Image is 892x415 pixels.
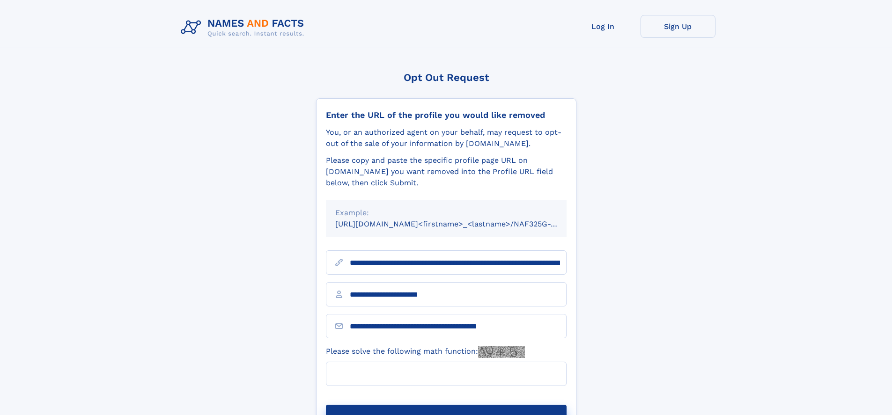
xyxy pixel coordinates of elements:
div: You, or an authorized agent on your behalf, may request to opt-out of the sale of your informatio... [326,127,567,149]
small: [URL][DOMAIN_NAME]<firstname>_<lastname>/NAF325G-xxxxxxxx [335,219,584,228]
div: Opt Out Request [316,72,576,83]
label: Please solve the following math function: [326,346,525,358]
a: Log In [566,15,641,38]
div: Example: [335,207,557,218]
a: Sign Up [641,15,715,38]
div: Please copy and paste the specific profile page URL on [DOMAIN_NAME] you want removed into the Pr... [326,155,567,189]
img: Logo Names and Facts [177,15,312,40]
div: Enter the URL of the profile you would like removed [326,110,567,120]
